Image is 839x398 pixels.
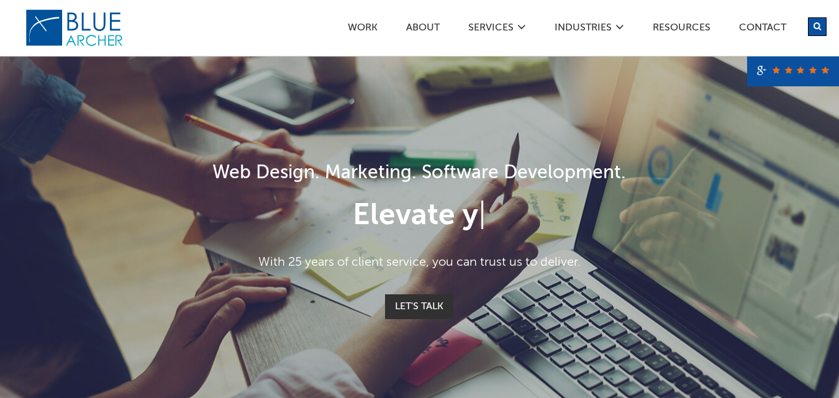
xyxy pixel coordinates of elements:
[93,160,746,188] h1: Web Design. Marketing. Software Development.
[738,23,787,36] a: Contact
[406,23,440,36] a: ABOUT
[468,23,514,36] a: SERVICES
[347,23,378,36] a: Work
[385,294,453,319] a: Let's Talk
[652,23,711,36] a: Resources
[25,9,124,47] img: Blue Archer Logo
[353,201,478,231] span: Elevate y
[478,201,486,231] span: |
[93,253,746,272] p: With 25 years of client service, you can trust us to deliver.
[554,23,612,36] a: Industries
